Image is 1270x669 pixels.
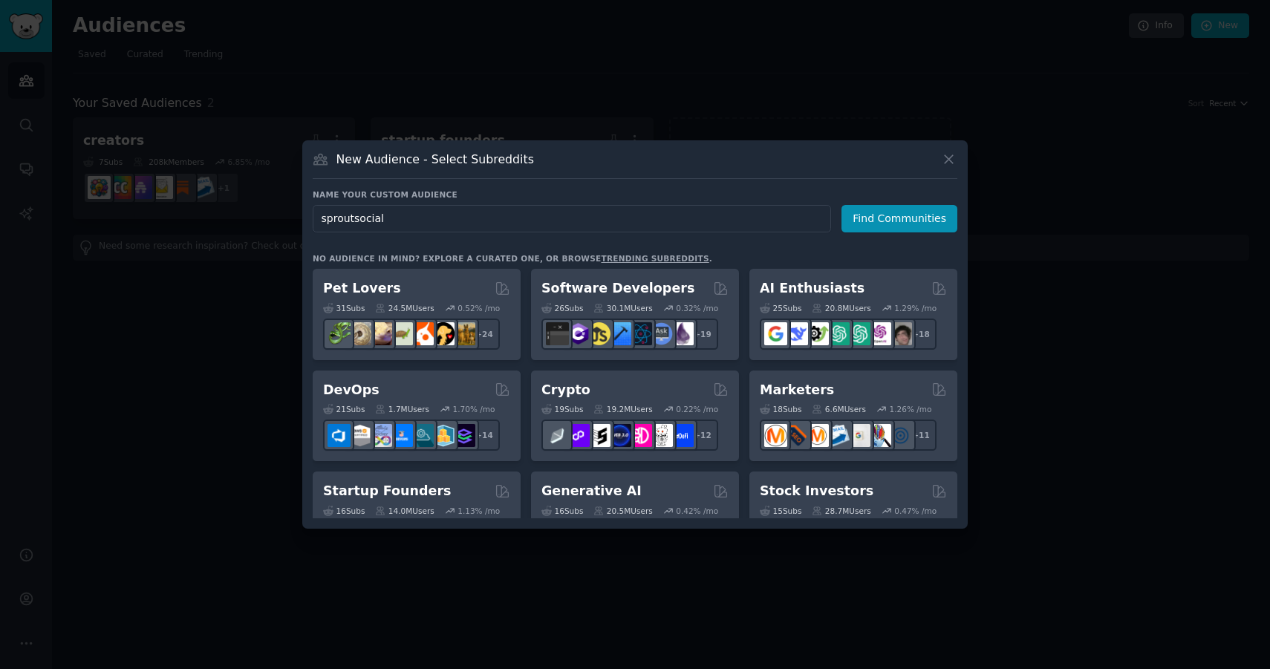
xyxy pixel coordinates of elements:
img: herpetology [328,322,351,345]
div: 18 Sub s [760,404,801,414]
img: leopardgeckos [369,322,392,345]
input: Pick a short name, like "Digital Marketers" or "Movie-Goers" [313,205,831,232]
img: AWS_Certified_Experts [348,424,371,447]
img: AskComputerScience [650,322,673,345]
div: + 18 [905,319,937,350]
div: 16 Sub s [541,506,583,516]
div: 30.1M Users [593,303,652,313]
h3: New Audience - Select Subreddits [336,151,534,167]
img: iOSProgramming [608,322,631,345]
div: 31 Sub s [323,303,365,313]
h2: Stock Investors [760,482,873,500]
div: 0.47 % /mo [894,506,937,516]
div: 1.7M Users [375,404,429,414]
div: + 24 [469,319,500,350]
div: 16 Sub s [323,506,365,516]
div: 25 Sub s [760,303,801,313]
div: 15 Sub s [760,506,801,516]
img: PlatformEngineers [452,424,475,447]
img: web3 [608,424,631,447]
img: reactnative [629,322,652,345]
div: + 11 [905,420,937,451]
img: ethfinance [546,424,569,447]
img: chatgpt_prompts_ [847,322,870,345]
h2: Crypto [541,381,590,399]
div: 19.2M Users [593,404,652,414]
div: 21 Sub s [323,404,365,414]
h2: DevOps [323,381,380,399]
div: 6.6M Users [812,404,866,414]
div: 1.70 % /mo [453,404,495,414]
img: AskMarketing [806,424,829,447]
div: 28.7M Users [812,506,870,516]
img: DeepSeek [785,322,808,345]
a: trending subreddits [601,254,709,263]
div: 1.26 % /mo [890,404,932,414]
img: Docker_DevOps [369,424,392,447]
div: 0.52 % /mo [457,303,500,313]
img: bigseo [785,424,808,447]
img: content_marketing [764,424,787,447]
img: ArtificalIntelligence [889,322,912,345]
div: 26 Sub s [541,303,583,313]
img: learnjavascript [587,322,610,345]
h3: Name your custom audience [313,189,957,200]
img: defi_ [671,424,694,447]
div: 14.0M Users [375,506,434,516]
div: + 12 [687,420,718,451]
h2: Pet Lovers [323,279,401,298]
img: Emailmarketing [827,424,850,447]
img: dogbreed [452,322,475,345]
img: OnlineMarketing [889,424,912,447]
div: 1.13 % /mo [457,506,500,516]
div: 0.42 % /mo [676,506,718,516]
img: OpenAIDev [868,322,891,345]
div: 24.5M Users [375,303,434,313]
img: AItoolsCatalog [806,322,829,345]
h2: Generative AI [541,482,642,500]
div: 19 Sub s [541,404,583,414]
img: turtle [390,322,413,345]
button: Find Communities [841,205,957,232]
div: 20.8M Users [812,303,870,313]
img: csharp [567,322,590,345]
div: No audience in mind? Explore a curated one, or browse . [313,253,712,264]
img: GoogleGeminiAI [764,322,787,345]
h2: Marketers [760,381,834,399]
div: 1.29 % /mo [894,303,937,313]
h2: Software Developers [541,279,694,298]
img: PetAdvice [432,322,455,345]
img: ethstaker [587,424,610,447]
img: software [546,322,569,345]
img: cockatiel [411,322,434,345]
div: 0.32 % /mo [676,303,718,313]
img: googleads [847,424,870,447]
img: MarketingResearch [868,424,891,447]
img: azuredevops [328,424,351,447]
img: 0xPolygon [567,424,590,447]
div: + 19 [687,319,718,350]
img: elixir [671,322,694,345]
img: platformengineering [411,424,434,447]
div: + 14 [469,420,500,451]
img: DevOpsLinks [390,424,413,447]
img: CryptoNews [650,424,673,447]
h2: Startup Founders [323,482,451,500]
img: defiblockchain [629,424,652,447]
img: ballpython [348,322,371,345]
div: 20.5M Users [593,506,652,516]
div: 0.22 % /mo [676,404,718,414]
img: chatgpt_promptDesign [827,322,850,345]
img: aws_cdk [432,424,455,447]
h2: AI Enthusiasts [760,279,864,298]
